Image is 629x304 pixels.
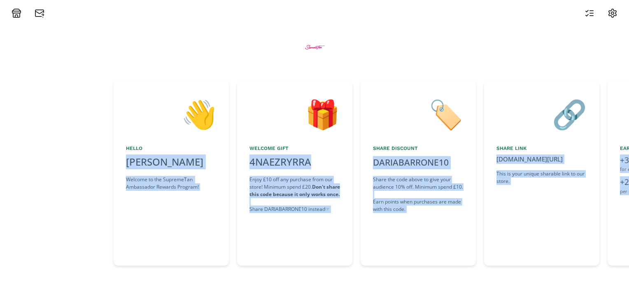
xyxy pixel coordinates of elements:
[496,145,587,152] div: Share Link
[496,93,587,135] div: 🔗
[126,154,217,169] div: [PERSON_NAME]
[373,93,464,135] div: 🏷️
[496,154,587,164] div: [DOMAIN_NAME][URL]
[249,176,340,213] div: Enjoy £10 off any purchase from our store! Minimum spend £20. Share DARIABARRONE10 instead ☞
[126,176,217,191] div: Welcome to the SupremeTan Ambassador Rewards Program!
[373,145,464,152] div: Share Discount
[373,156,449,169] div: DARIABARRONE10
[373,176,464,213] div: Share the code above to give your audience 10% off. Minimum spend £10. Earn points when purchases...
[496,170,587,185] div: This is your unique sharable link to our store.
[249,183,340,198] strong: Don't share this code because it only works once.
[245,154,316,169] div: 4NAEZRYRRA
[126,93,217,135] div: 👋
[126,145,217,152] div: Hello
[299,32,330,63] img: BtZWWMaMEGZe
[249,93,340,135] div: 🎁
[249,145,340,152] div: Welcome Gift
